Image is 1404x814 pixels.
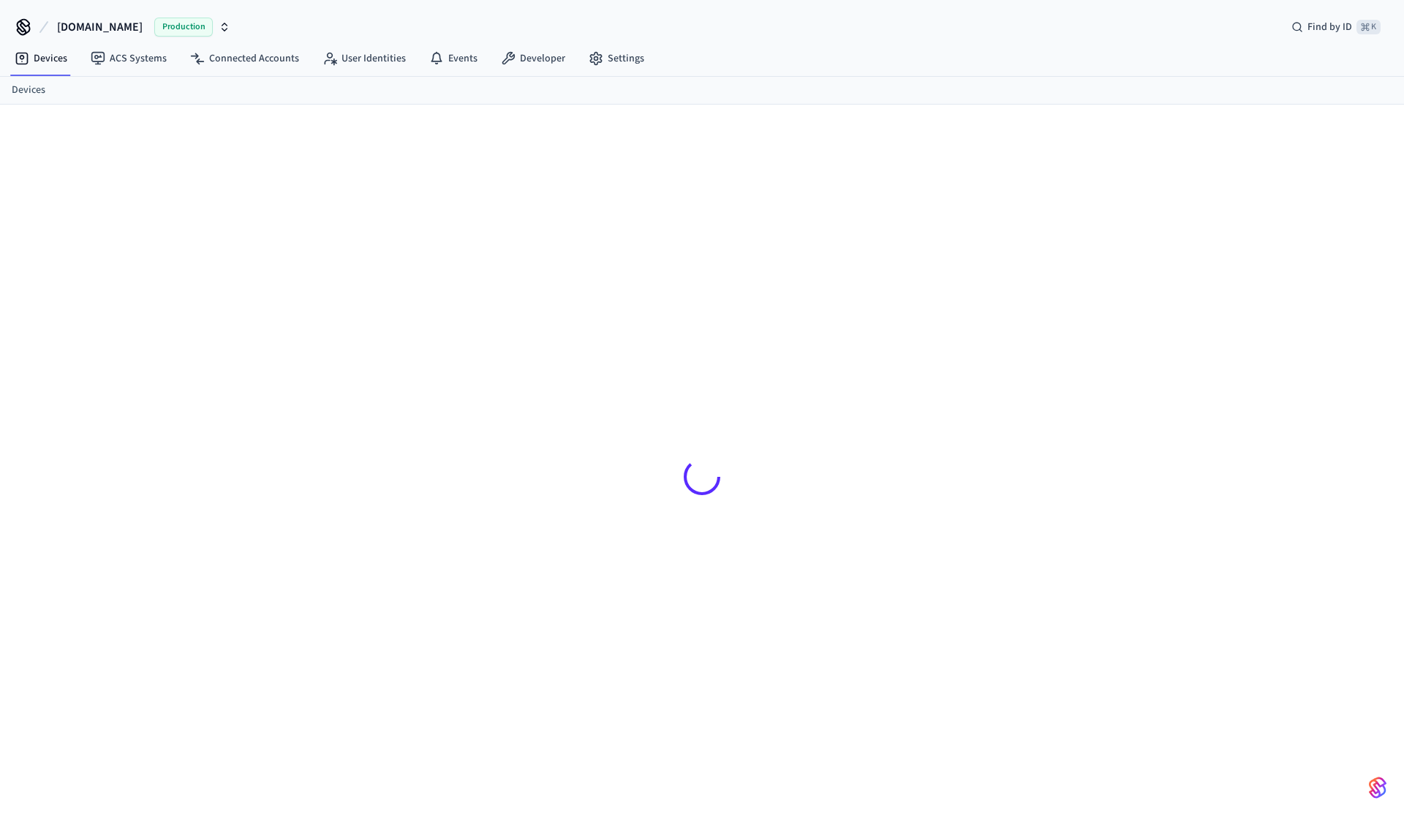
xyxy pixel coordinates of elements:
[418,45,489,72] a: Events
[12,83,45,98] a: Devices
[1369,776,1386,799] img: SeamLogoGradient.69752ec5.svg
[57,18,143,36] span: [DOMAIN_NAME]
[489,45,577,72] a: Developer
[178,45,311,72] a: Connected Accounts
[79,45,178,72] a: ACS Systems
[154,18,213,37] span: Production
[1280,14,1392,40] div: Find by ID⌘ K
[1307,20,1352,34] span: Find by ID
[3,45,79,72] a: Devices
[577,45,656,72] a: Settings
[311,45,418,72] a: User Identities
[1356,20,1381,34] span: ⌘ K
